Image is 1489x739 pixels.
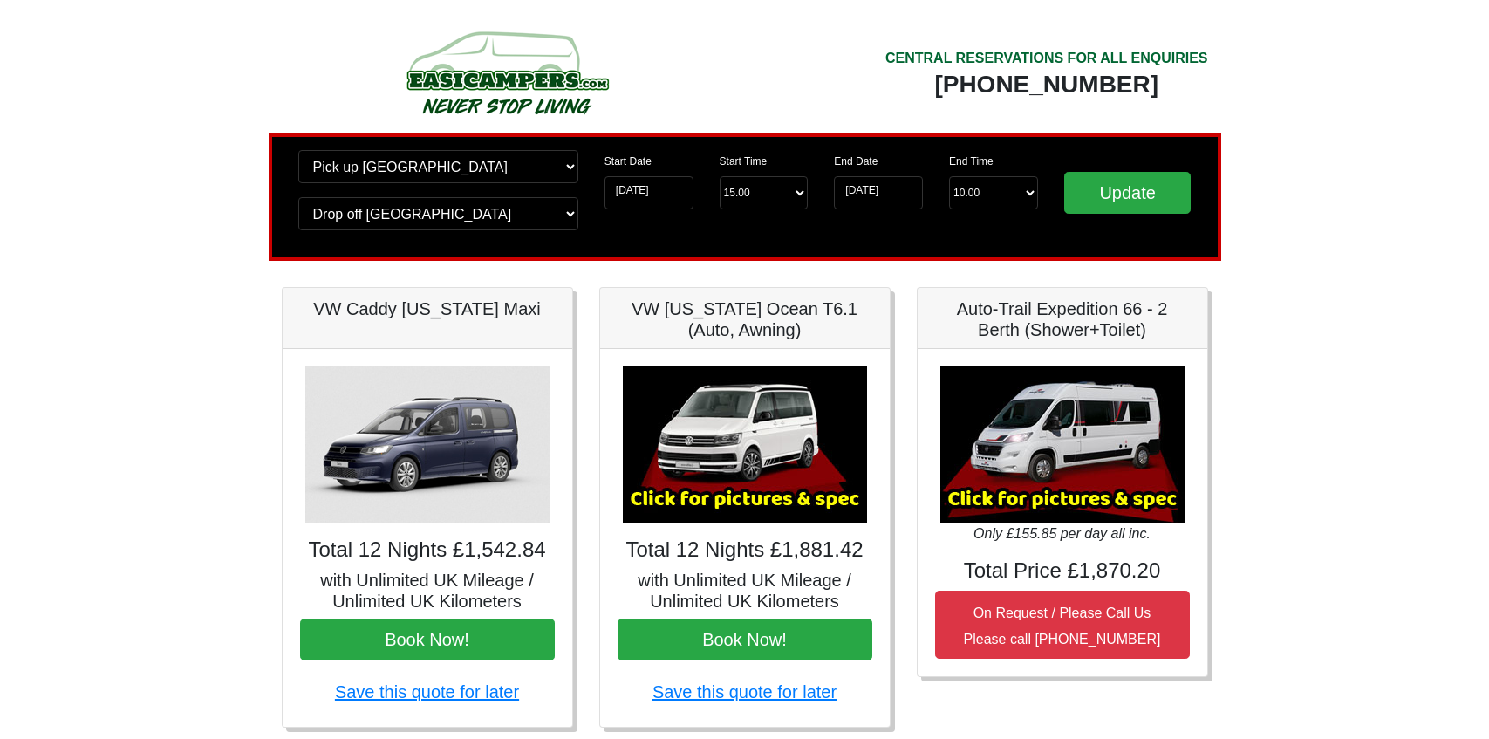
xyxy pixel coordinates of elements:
img: campers-checkout-logo.png [341,24,673,120]
div: CENTRAL RESERVATIONS FOR ALL ENQUIRIES [885,48,1208,69]
a: Save this quote for later [652,682,837,701]
input: Start Date [604,176,693,209]
i: Only £155.85 per day all inc. [973,526,1151,541]
button: Book Now! [300,619,555,660]
label: End Time [949,154,994,169]
h5: with Unlimited UK Mileage / Unlimited UK Kilometers [300,570,555,612]
button: On Request / Please Call UsPlease call [PHONE_NUMBER] [935,591,1190,659]
h4: Total 12 Nights £1,881.42 [618,537,872,563]
a: Save this quote for later [335,682,519,701]
img: Auto-Trail Expedition 66 - 2 Berth (Shower+Toilet) [940,366,1185,523]
div: [PHONE_NUMBER] [885,69,1208,100]
button: Book Now! [618,619,872,660]
h4: Total Price £1,870.20 [935,558,1190,584]
input: Return Date [834,176,923,209]
img: VW Caddy California Maxi [305,366,550,523]
label: Start Time [720,154,768,169]
input: Update [1064,172,1192,214]
h5: with Unlimited UK Mileage / Unlimited UK Kilometers [618,570,872,612]
h5: VW [US_STATE] Ocean T6.1 (Auto, Awning) [618,298,872,340]
label: Start Date [604,154,652,169]
small: On Request / Please Call Us Please call [PHONE_NUMBER] [964,606,1161,647]
img: VW California Ocean T6.1 (Auto, Awning) [623,366,867,523]
h4: Total 12 Nights £1,542.84 [300,537,555,563]
h5: Auto-Trail Expedition 66 - 2 Berth (Shower+Toilet) [935,298,1190,340]
h5: VW Caddy [US_STATE] Maxi [300,298,555,319]
label: End Date [834,154,878,169]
